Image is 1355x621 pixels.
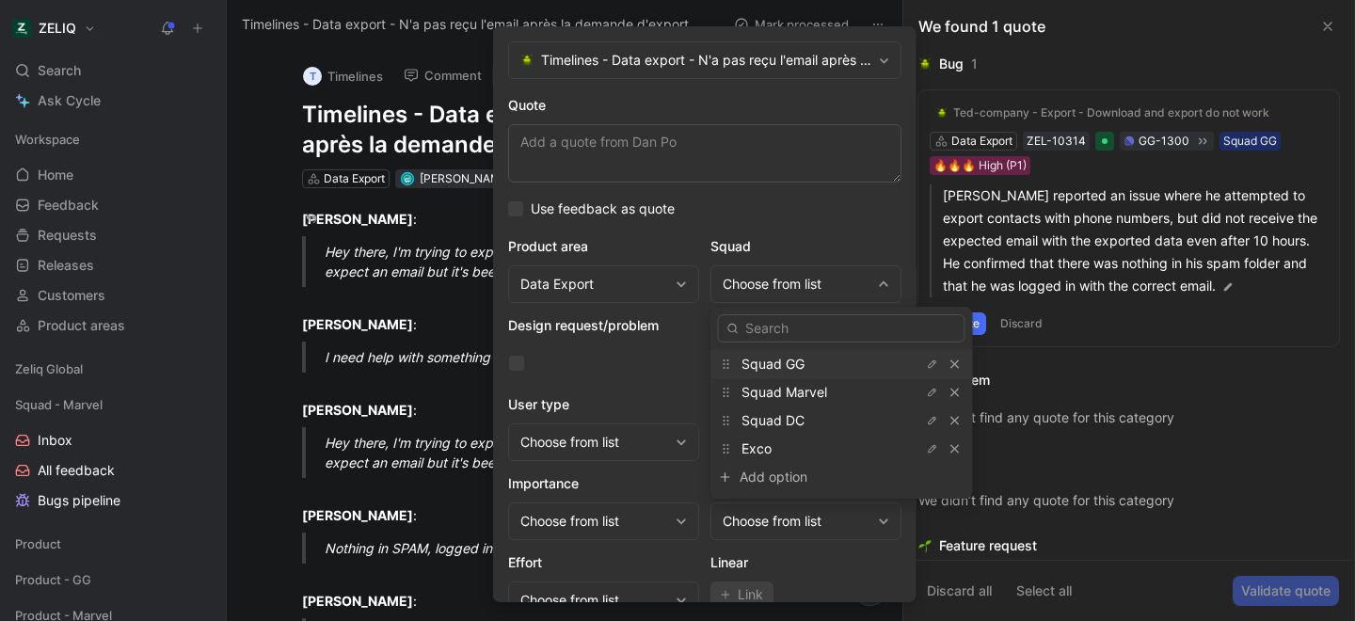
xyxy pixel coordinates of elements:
[741,384,827,400] span: Squad Marvel
[741,356,805,372] span: Squad GG
[710,435,973,463] div: Exco
[718,314,965,342] input: Search
[741,440,772,456] span: Exco
[740,466,881,488] div: Add option
[710,378,973,406] div: Squad Marvel
[710,350,973,378] div: Squad GG
[710,406,973,435] div: Squad DC
[741,412,805,428] span: Squad DC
